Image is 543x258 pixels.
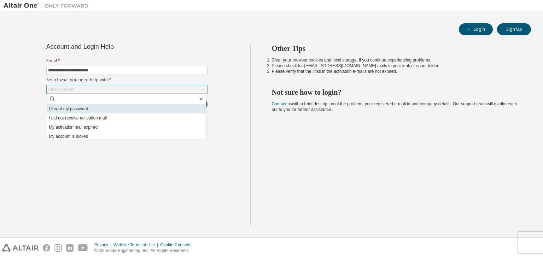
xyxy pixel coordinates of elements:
[272,57,519,63] li: Clear your browser cookies and local storage, if you continue experiencing problems.
[47,85,207,94] div: Click to select
[46,77,208,83] label: Select what you need help with
[94,248,195,254] p: © 2025 Altair Engineering, Inc. All Rights Reserved.
[272,101,292,106] a: Contact us
[497,23,531,35] button: Sign Up
[113,242,160,248] div: Website Terms of Use
[272,69,519,74] li: Please verify that the links in the activation e-mails are not expired.
[272,44,519,53] h2: Other Tips
[272,88,519,97] h2: Not sure how to login?
[272,63,519,69] li: Please check for [EMAIL_ADDRESS][DOMAIN_NAME] mails in your junk or spam folder.
[459,23,493,35] button: Login
[4,2,92,9] img: Altair One
[46,58,208,64] label: Email
[78,244,88,252] img: youtube.svg
[47,104,206,113] li: I forgot my password
[54,244,62,252] img: instagram.svg
[43,244,50,252] img: facebook.svg
[160,242,194,248] div: Cookie Consent
[94,242,113,248] div: Privacy
[2,244,39,252] img: altair_logo.svg
[272,101,517,112] span: with a brief description of the problem, your registered e-mail id and company details. Our suppo...
[66,244,74,252] img: linkedin.svg
[48,87,74,92] div: Click to select
[46,44,175,49] div: Account and Login Help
